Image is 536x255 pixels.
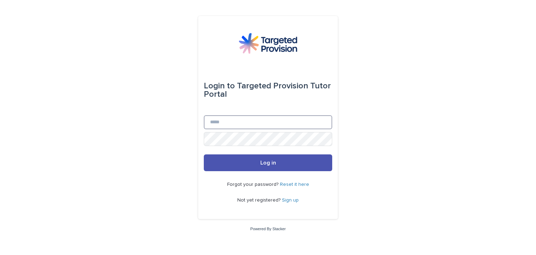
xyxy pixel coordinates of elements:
[239,33,297,54] img: M5nRWzHhSzIhMunXDL62
[204,82,235,90] span: Login to
[227,182,280,187] span: Forgot your password?
[280,182,309,187] a: Reset it here
[250,227,285,231] a: Powered By Stacker
[260,160,276,166] span: Log in
[204,154,332,171] button: Log in
[282,198,299,203] a: Sign up
[237,198,282,203] span: Not yet registered?
[204,76,332,104] div: Targeted Provision Tutor Portal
